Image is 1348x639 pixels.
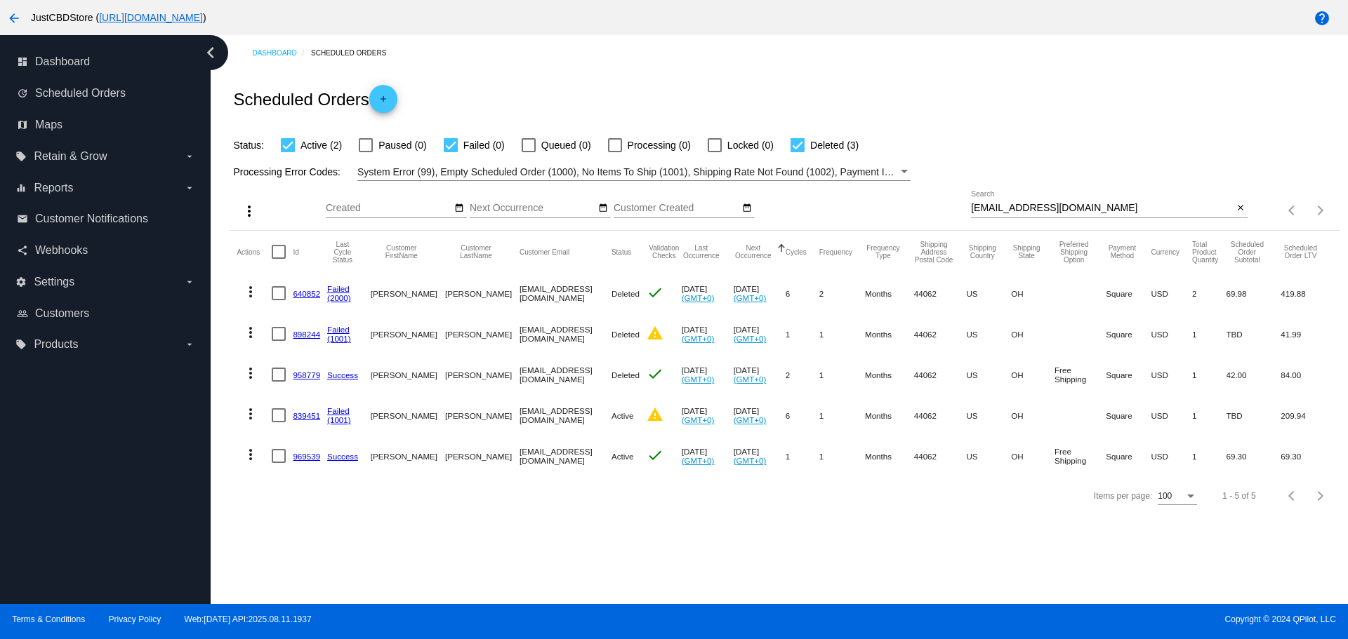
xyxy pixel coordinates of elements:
[1151,436,1192,476] mat-cell: USD
[311,42,399,64] a: Scheduled Orders
[682,334,715,343] a: (GMT+0)
[184,151,195,162] i: arrow_drop_down
[734,395,786,436] mat-cell: [DATE]
[734,314,786,354] mat-cell: [DATE]
[470,203,596,214] input: Next Occurrence
[1227,436,1281,476] mat-cell: 69.30
[682,244,721,260] button: Change sorting for LastOccurrenceUtc
[371,273,445,314] mat-cell: [PERSON_NAME]
[293,452,320,461] a: 969539
[786,248,807,256] button: Change sorting for Cycles
[628,137,691,154] span: Processing (0)
[326,203,452,214] input: Created
[1281,314,1333,354] mat-cell: 41.99
[1011,244,1042,260] button: Change sorting for ShippingState
[445,244,507,260] button: Change sorting for CustomerLastName
[185,614,312,624] a: Web:[DATE] API:2025.08.11.1937
[734,354,786,395] mat-cell: [DATE]
[293,289,320,298] a: 640852
[1192,314,1227,354] mat-cell: 1
[727,137,774,154] span: Locked (0)
[1236,203,1245,214] mat-icon: close
[734,293,767,302] a: (GMT+0)
[647,284,663,301] mat-icon: check
[242,446,259,463] mat-icon: more_vert
[327,452,358,461] a: Success
[1011,354,1055,395] mat-cell: OH
[35,87,126,100] span: Scheduled Orders
[682,375,715,384] a: (GMT+0)
[35,119,62,131] span: Maps
[647,231,682,273] mat-header-cell: Validation Checks
[327,284,350,293] a: Failed
[682,314,734,354] mat-cell: [DATE]
[682,436,734,476] mat-cell: [DATE]
[734,244,773,260] button: Change sorting for NextOccurrenceUtc
[15,339,27,350] i: local_offer
[34,182,73,194] span: Reports
[742,203,752,214] mat-icon: date_range
[17,88,28,99] i: update
[647,325,663,342] mat-icon: warning
[914,273,967,314] mat-cell: 44062
[682,395,734,436] mat-cell: [DATE]
[242,365,259,382] mat-icon: more_vert
[293,248,298,256] button: Change sorting for Id
[35,244,88,257] span: Webhooks
[819,395,865,436] mat-cell: 1
[865,354,914,395] mat-cell: Months
[819,354,865,395] mat-cell: 1
[34,338,78,351] span: Products
[914,314,967,354] mat-cell: 44062
[293,370,320,379] a: 958779
[786,436,819,476] mat-cell: 1
[17,245,28,256] i: share
[252,42,311,64] a: Dashboard
[17,56,28,67] i: dashboard
[520,436,612,476] mat-cell: [EMAIL_ADDRESS][DOMAIN_NAME]
[1011,314,1055,354] mat-cell: OH
[327,325,350,334] a: Failed
[647,447,663,464] mat-icon: check
[371,244,432,260] button: Change sorting for CustomerFirstName
[1192,354,1227,395] mat-cell: 1
[612,330,640,339] span: Deleted
[914,395,967,436] mat-cell: 44062
[241,203,258,220] mat-icon: more_vert
[682,273,734,314] mat-cell: [DATE]
[966,314,1011,354] mat-cell: US
[865,395,914,436] mat-cell: Months
[293,411,320,420] a: 839451
[647,406,663,423] mat-icon: warning
[34,150,107,163] span: Retain & Grow
[300,137,342,154] span: Active (2)
[17,308,28,319] i: people_outline
[1227,395,1281,436] mat-cell: TBD
[614,203,740,214] input: Customer Created
[445,395,520,436] mat-cell: [PERSON_NAME]
[914,354,967,395] mat-cell: 44062
[865,314,914,354] mat-cell: Months
[233,85,397,113] h2: Scheduled Orders
[966,395,1011,436] mat-cell: US
[237,231,272,273] mat-header-cell: Actions
[1106,273,1151,314] mat-cell: Square
[520,395,612,436] mat-cell: [EMAIL_ADDRESS][DOMAIN_NAME]
[35,213,148,225] span: Customer Notifications
[612,289,640,298] span: Deleted
[31,12,206,23] span: JustCBDStore ( )
[734,334,767,343] a: (GMT+0)
[1106,436,1151,476] mat-cell: Square
[1151,273,1192,314] mat-cell: USD
[371,354,445,395] mat-cell: [PERSON_NAME]
[819,436,865,476] mat-cell: 1
[1055,241,1093,264] button: Change sorting for PreferredShippingOption
[1192,273,1227,314] mat-cell: 2
[1278,196,1307,224] button: Previous page
[541,137,591,154] span: Queued (0)
[445,354,520,395] mat-cell: [PERSON_NAME]
[17,82,195,105] a: update Scheduled Orders
[1281,244,1320,260] button: Change sorting for LifetimeValue
[786,314,819,354] mat-cell: 1
[371,395,445,436] mat-cell: [PERSON_NAME]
